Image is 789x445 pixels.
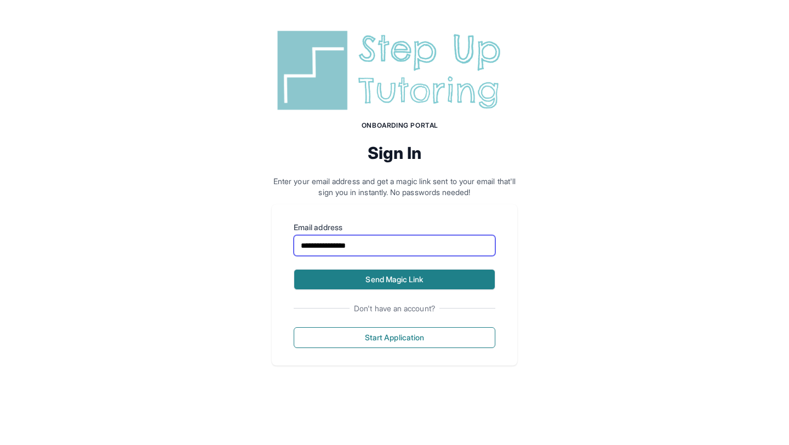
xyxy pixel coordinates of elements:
[294,222,495,233] label: Email address
[272,26,517,115] img: Step Up Tutoring horizontal logo
[294,269,495,290] button: Send Magic Link
[283,121,517,130] h1: Onboarding Portal
[272,176,517,198] p: Enter your email address and get a magic link sent to your email that'll sign you in instantly. N...
[294,327,495,348] button: Start Application
[272,143,517,163] h2: Sign In
[350,303,439,314] span: Don't have an account?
